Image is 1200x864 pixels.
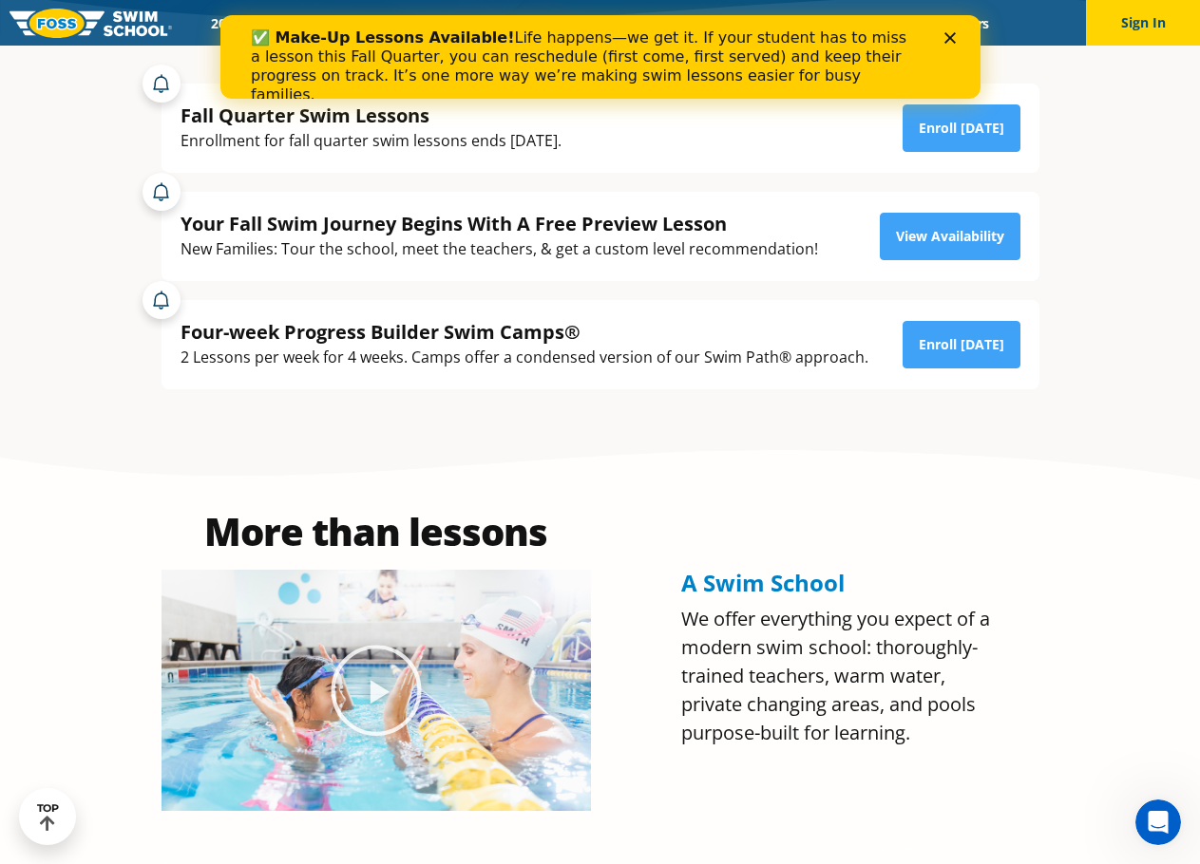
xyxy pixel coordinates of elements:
div: Fall Quarter Swim Lessons [181,103,562,128]
a: Swim Like [PERSON_NAME] [666,14,867,32]
b: ✅ Make-Up Lessons Available! [30,13,294,31]
div: Enrollment for fall quarter swim lessons ends [DATE]. [181,128,562,154]
div: Four-week Progress Builder Swim Camps® [181,319,868,345]
a: Careers [926,14,1005,32]
div: 2 Lessons per week for 4 weeks. Camps offer a condensed version of our Swim Path® approach. [181,345,868,370]
div: New Families: Tour the school, meet the teachers, & get a custom level recommendation! [181,236,818,262]
div: Close [724,17,743,28]
a: Enroll [DATE] [903,321,1020,368]
div: TOP [37,802,59,832]
span: We offer everything you expect of a modern swim school: thoroughly-trained teachers, warm water, ... [681,606,990,745]
a: Schools [314,14,393,32]
span: A Swim School [681,567,845,598]
a: Swim Path® Program [393,14,560,32]
iframe: Intercom live chat [1135,799,1181,845]
h2: More than lessons [162,513,591,551]
a: Enroll [DATE] [903,104,1020,152]
a: About FOSS [560,14,666,32]
div: Play Video about Olympian Regan Smith, FOSS [329,643,424,738]
a: 2025 Calendar [195,14,314,32]
a: View Availability [880,213,1020,260]
a: Blog [867,14,926,32]
img: FOSS Swim School Logo [10,9,172,38]
iframe: Intercom live chat banner [220,15,981,99]
div: Life happens—we get it. If your student has to miss a lesson this Fall Quarter, you can reschedul... [30,13,699,89]
div: Your Fall Swim Journey Begins With A Free Preview Lesson [181,211,818,236]
img: Olympian Regan Smith, FOSS [162,570,591,811]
